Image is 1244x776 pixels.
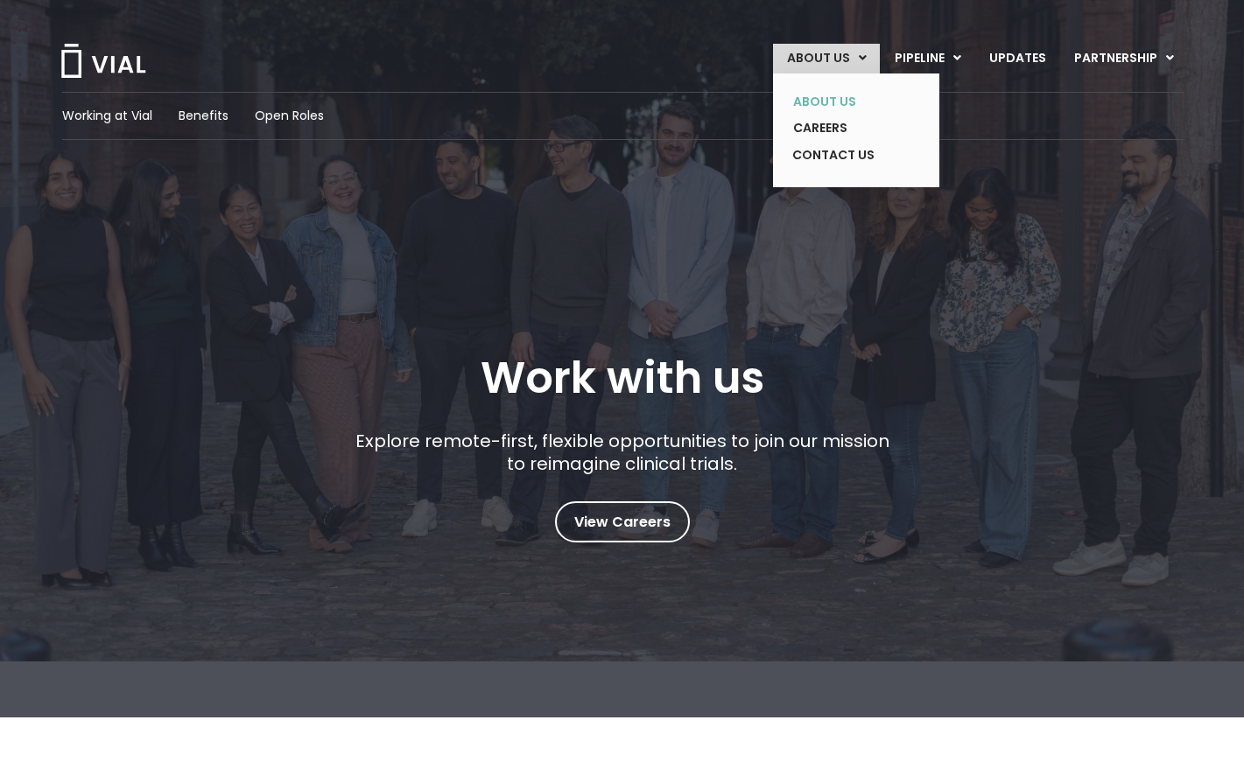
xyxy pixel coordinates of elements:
[881,44,974,73] a: PIPELINEMenu Toggle
[481,353,764,403] h1: Work with us
[779,88,907,115] a: ABOUT US
[62,107,152,125] a: Working at Vial
[975,44,1059,73] a: UPDATES
[574,511,671,534] span: View Careers
[1060,44,1188,73] a: PARTNERSHIPMenu Toggle
[555,501,690,542] a: View Careers
[348,430,896,475] p: Explore remote-first, flexible opportunities to join our mission to reimagine clinical trials.
[179,107,228,125] a: Benefits
[779,115,907,142] a: CAREERS
[779,142,907,170] a: CONTACT US
[60,44,147,78] img: Vial Logo
[773,44,880,73] a: ABOUT USMenu Toggle
[255,107,324,125] a: Open Roles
